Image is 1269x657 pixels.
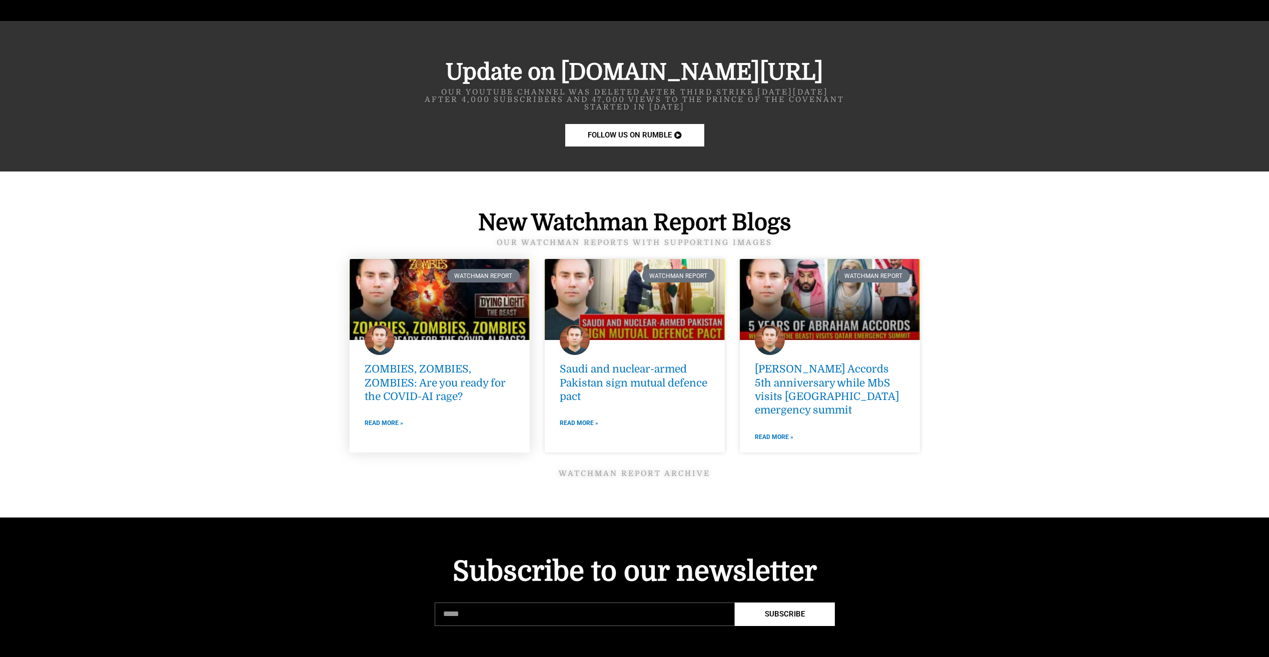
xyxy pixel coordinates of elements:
span: Subscribe [765,610,805,618]
a: Read more about Abraham Accords 5th anniversary while MbS visits Qatar emergency summit [755,431,793,442]
div: Watchman Report [447,269,520,282]
a: Saudi and nuclear-armed Pakistan sign mutual defence pact [560,363,707,402]
a: [PERSON_NAME] Accords 5th anniversary while MbS visits [GEOGRAPHIC_DATA] emergency summit [755,363,899,416]
a: Read more about Saudi and nuclear-armed Pakistan sign mutual defence pact [560,417,598,428]
span: FOLLOW US ON RUMBLE [588,131,672,139]
img: Marco [755,325,785,355]
a: Read more about ZOMBIES, ZOMBIES, ZOMBIES: Are you ready for the COVID-AI rage? [365,417,403,428]
a: FOLLOW US ON RUMBLE [565,124,704,146]
h4: Update on [DOMAIN_NAME][URL] [350,61,920,83]
h4: New Watchman Report Blogs [350,211,920,234]
h5: Our youtube channel was DELETED AFTER THIRD STRIKE [DATE][DATE] AFTER 4,000 SUBSCRIBERS AND 47,00... [350,88,920,111]
button: Subscribe [735,602,835,626]
h5: Our watchman reports with supporting images [350,239,920,246]
div: Watchman Report [837,269,910,282]
div: Watchman Report [642,269,715,282]
a: ZOMBIES, ZOMBIES, ZOMBIES: Are you ready for the COVID-AI rage? [365,363,506,402]
form: New Form [435,602,835,631]
img: Marco [560,325,590,355]
a: Watchman Report ARCHIVE [559,469,710,478]
img: Marco [365,325,395,355]
h4: Subscribe to our newsletter [435,557,835,585]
